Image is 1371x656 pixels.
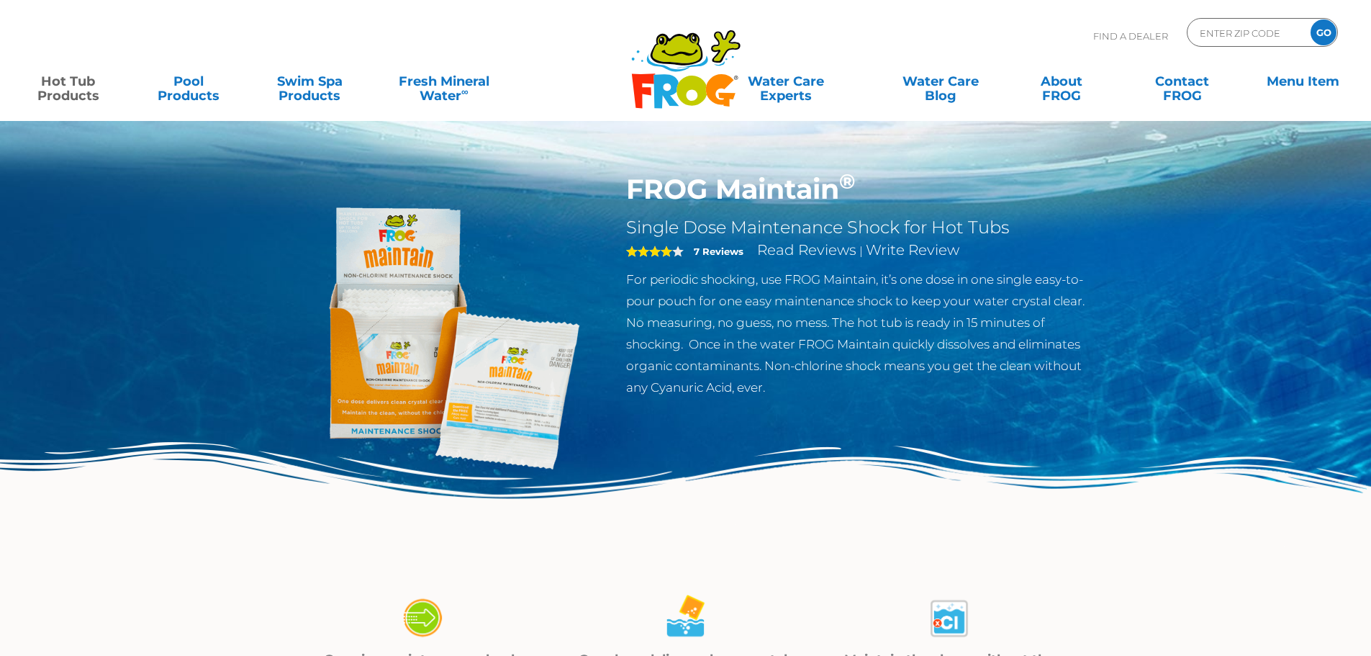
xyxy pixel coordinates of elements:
[626,246,672,257] span: 4
[626,217,1096,238] h2: Single Dose Maintenance Shock for Hot Tubs
[397,593,447,644] img: maintain_4-01
[461,86,469,97] sup: ∞
[924,593,974,644] img: maintain_4-03
[757,241,856,259] a: Read Reviews
[1249,67,1357,96] a: Menu Item
[256,67,363,96] a: Swim SpaProducts
[377,67,512,96] a: Fresh MineralWater∞
[14,67,122,96] a: Hot TubProducts
[1093,18,1168,54] p: Find A Dealer
[694,246,743,257] strong: 7 Reviews
[859,244,863,258] span: |
[660,593,710,644] img: maintain_4-02
[626,269,1096,398] p: For periodic shocking, use FROG Maintain, it’s one dose in one single easy-to-pour pouch for one ...
[887,67,994,96] a: Water CareBlog
[1311,19,1336,45] input: GO
[866,241,959,259] a: Write Review
[135,67,243,96] a: PoolProducts
[626,173,1096,206] h1: FROG Maintain
[839,169,855,194] sup: ®
[1198,22,1295,43] input: Zip Code Form
[699,67,873,96] a: Water CareExperts
[276,173,605,503] img: Frog_Maintain_Hero-2-v2.png
[1008,67,1115,96] a: AboutFROG
[1128,67,1236,96] a: ContactFROG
